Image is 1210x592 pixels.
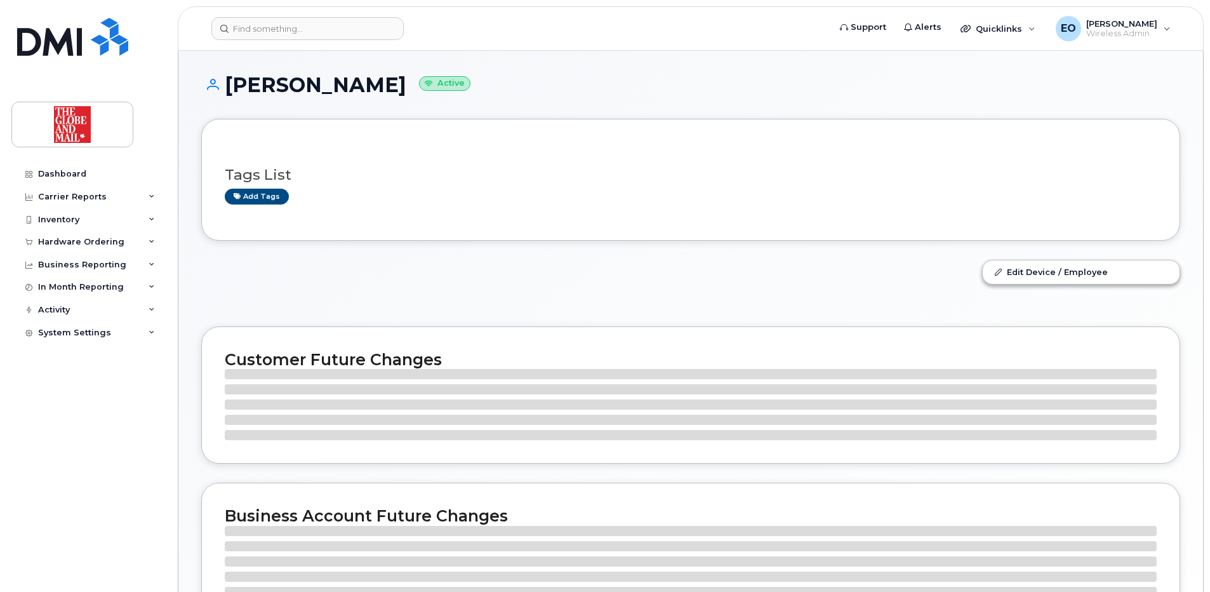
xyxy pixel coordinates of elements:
a: Add tags [225,189,289,205]
h1: [PERSON_NAME] [201,74,1180,96]
small: Active [419,76,470,91]
a: Edit Device / Employee [983,260,1180,283]
h3: Tags List [225,167,1157,183]
h2: Customer Future Changes [225,350,1157,369]
h2: Business Account Future Changes [225,506,1157,525]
